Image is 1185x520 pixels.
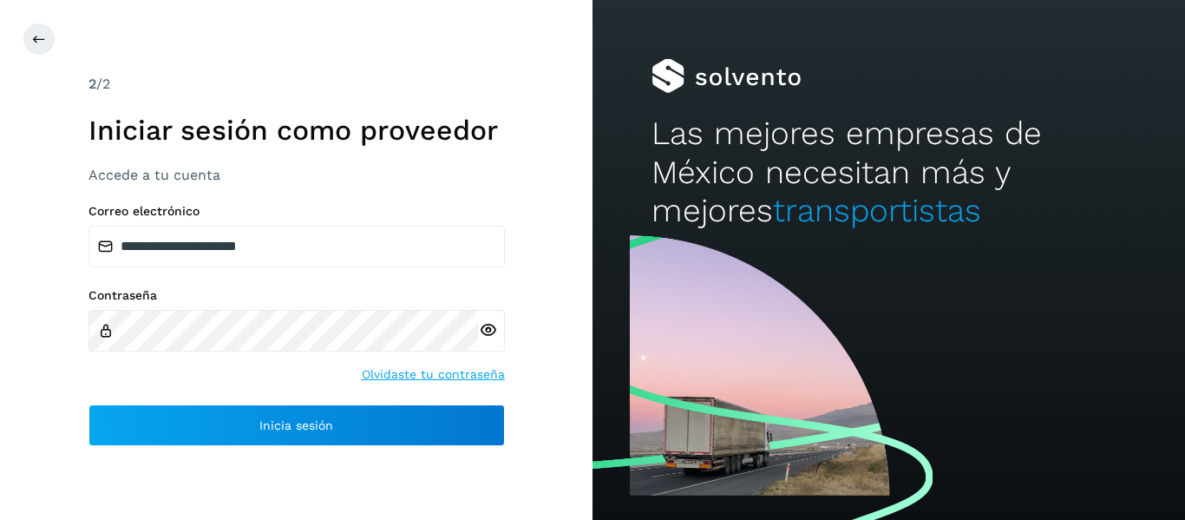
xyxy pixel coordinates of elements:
h2: Las mejores empresas de México necesitan más y mejores [651,115,1125,230]
label: Contraseña [88,288,505,303]
h1: Iniciar sesión como proveedor [88,114,505,147]
a: Olvidaste tu contraseña [362,365,505,384]
h3: Accede a tu cuenta [88,167,505,183]
button: Inicia sesión [88,405,505,446]
span: 2 [88,76,96,92]
span: transportistas [773,192,981,229]
span: Inicia sesión [259,419,333,431]
label: Correo electrónico [88,204,505,219]
div: /2 [88,74,505,95]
